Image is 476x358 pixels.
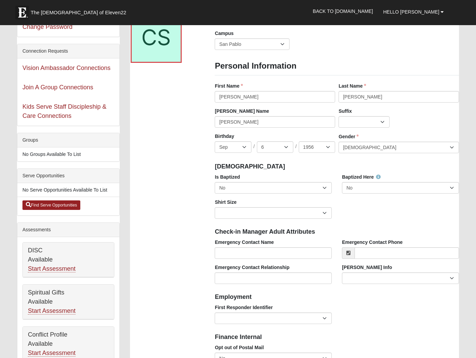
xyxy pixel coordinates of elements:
h4: [DEMOGRAPHIC_DATA] [215,163,459,171]
div: Groups [17,133,119,147]
span: The [DEMOGRAPHIC_DATA] of Eleven22 [31,9,126,16]
span: / [295,143,297,150]
div: Assessments [17,223,119,237]
h3: Personal Information [215,61,459,71]
a: The [DEMOGRAPHIC_DATA] of Eleven22 [12,2,148,19]
label: Suffix [339,108,352,114]
div: Serve Opportunities [17,169,119,183]
img: Eleven22 logo [15,6,29,19]
li: No Serve Opportunities Available To List [17,183,119,197]
span: Hello [PERSON_NAME] [383,9,439,15]
label: Shirt Size [215,199,236,205]
label: Emergency Contact Relationship [215,264,289,271]
div: Connection Requests [17,44,119,58]
label: Baptized Here [342,174,380,180]
label: Birthday [215,133,234,140]
a: Vision Ambassador Connections [22,65,111,71]
a: Hello [PERSON_NAME] [378,3,449,20]
h4: Finance Internal [215,334,459,341]
label: Is Baptized [215,174,240,180]
label: Last Name [339,83,366,89]
a: Change Password [22,23,72,30]
div: DISC Available [23,243,114,277]
a: Kids Serve Staff Discipleship & Care Connections [22,103,106,119]
label: Emergency Contact Name [215,239,274,246]
a: Start Assessment [28,307,76,315]
label: Gender [339,133,359,140]
li: No Groups Available To List [17,147,119,161]
div: Spiritual Gifts Available [23,285,114,319]
a: Join A Group Connections [22,84,93,91]
label: [PERSON_NAME] Name [215,108,269,114]
h4: Check-in Manager Adult Attributes [215,228,459,236]
a: Back to [DOMAIN_NAME] [308,3,378,20]
label: Emergency Contact Phone [342,239,403,246]
label: Campus [215,30,233,37]
a: Start Assessment [28,350,76,357]
label: [PERSON_NAME] Info [342,264,392,271]
label: Opt out of Postal Mail [215,344,264,351]
span: / [253,143,255,150]
a: Find Serve Opportunities [22,200,81,210]
a: Start Assessment [28,265,76,272]
label: First Responder Identifier [215,304,273,311]
label: First Name [215,83,243,89]
h4: Employment [215,293,459,301]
